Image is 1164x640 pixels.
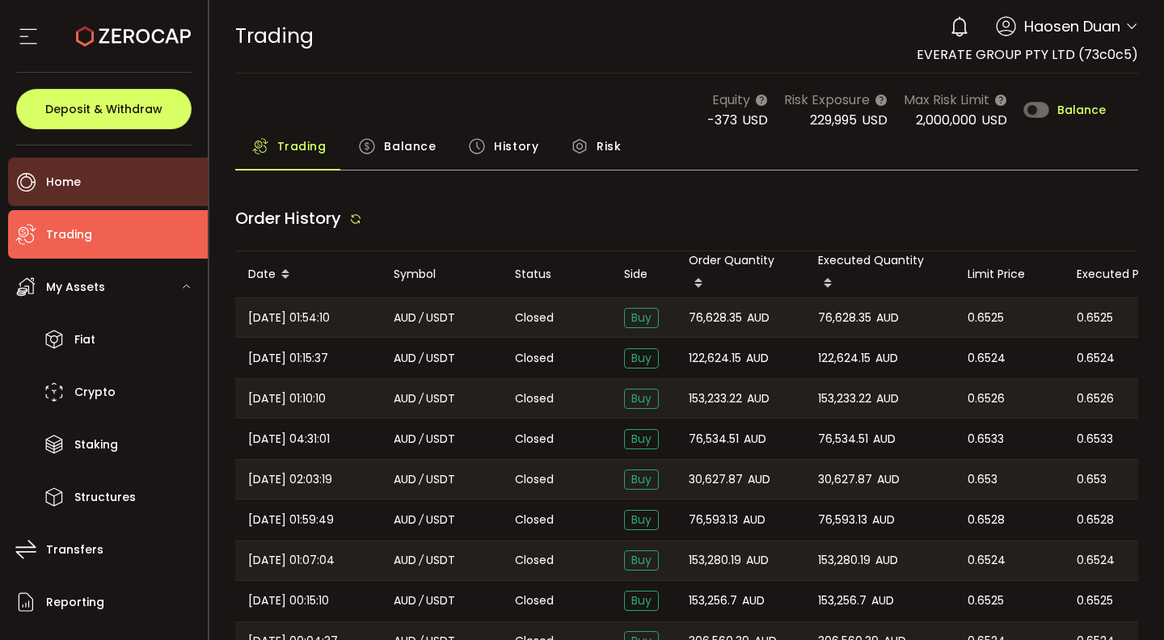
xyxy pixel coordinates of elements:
span: 0.6524 [968,349,1006,368]
span: Buy [624,591,659,611]
span: Fiat [74,328,95,352]
span: Closed [515,390,554,407]
span: AUD [742,592,765,610]
span: 153,280.19 [689,551,741,570]
span: 0.6525 [968,592,1004,610]
span: 153,280.19 [818,551,871,570]
span: Haosen Duan [1024,15,1120,37]
span: Closed [515,350,554,367]
span: Crypto [74,381,116,404]
span: USDT [426,470,455,489]
span: Risk [597,130,621,162]
em: / [419,430,424,448]
span: Deposit & Withdraw [45,103,162,115]
span: AUD [872,511,895,529]
em: / [419,551,424,570]
em: / [419,470,424,489]
span: History [494,130,538,162]
span: 76,534.51 [818,430,868,448]
span: AUD [875,551,898,570]
span: USD [981,111,1007,129]
span: Buy [624,429,659,449]
span: Closed [515,592,554,609]
span: 0.6533 [968,430,1004,448]
em: / [419,592,424,610]
span: 153,256.7 [818,592,867,610]
iframe: Chat Widget [972,465,1164,640]
em: / [419,389,424,408]
span: 0.6524 [1077,349,1115,368]
span: [DATE] 01:10:10 [248,389,326,408]
span: Staking [74,433,118,457]
span: 0.6525 [1077,309,1113,327]
span: USDT [426,309,455,327]
span: Balance [384,130,436,162]
span: 0.6525 [968,309,1004,327]
span: AUD [746,551,769,570]
span: AUD [394,470,416,489]
span: Buy [624,510,659,530]
span: Risk Exposure [784,90,870,110]
span: 153,233.22 [818,389,871,408]
span: 30,627.87 [689,470,743,489]
span: EVERATE GROUP PTY LTD (73c0c5) [917,45,1138,64]
em: / [419,511,424,529]
span: Buy [624,308,659,328]
span: AUD [744,430,766,448]
em: / [419,349,424,368]
span: USDT [426,389,455,408]
div: Limit Price [955,265,1064,284]
span: 30,627.87 [818,470,872,489]
span: Buy [624,389,659,409]
span: USD [862,111,888,129]
span: [DATE] 02:03:19 [248,470,332,489]
div: Order Quantity [676,251,805,297]
span: AUD [394,592,416,610]
span: [DATE] 01:15:37 [248,349,328,368]
span: Buy [624,348,659,368]
span: Closed [515,512,554,528]
span: My Assets [46,276,105,299]
span: Max Risk Limit [904,90,989,110]
span: AUD [877,470,900,489]
div: Side [611,265,676,284]
span: AUD [394,349,416,368]
span: Closed [515,471,554,488]
span: Reporting [46,591,104,614]
span: Trading [277,130,327,162]
span: -373 [707,111,737,129]
span: AUD [747,309,770,327]
span: Buy [624,550,659,571]
span: Structures [74,486,136,509]
div: Status [502,265,611,284]
span: Buy [624,469,659,490]
span: 0.653 [968,470,997,489]
span: [DATE] 01:07:04 [248,551,335,570]
span: 0.6526 [1077,389,1114,408]
span: 0.6524 [968,551,1006,570]
span: AUD [743,511,765,529]
button: Deposit & Withdraw [16,89,192,129]
span: 76,534.51 [689,430,739,448]
span: [DATE] 00:15:10 [248,592,329,610]
span: AUD [746,349,769,368]
span: AUD [748,470,770,489]
span: USDT [426,592,455,610]
span: [DATE] 01:59:49 [248,511,334,529]
span: USD [742,111,768,129]
span: 76,628.35 [689,309,742,327]
span: Equity [712,90,750,110]
span: AUD [394,551,416,570]
span: USDT [426,551,455,570]
span: Trading [46,223,92,246]
span: Closed [515,431,554,448]
span: AUD [876,389,899,408]
div: Symbol [381,265,502,284]
span: Home [46,171,81,194]
span: 76,593.13 [818,511,867,529]
span: Transfers [46,538,103,562]
span: 153,233.22 [689,389,742,408]
span: 122,624.15 [818,349,871,368]
em: / [419,309,424,327]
